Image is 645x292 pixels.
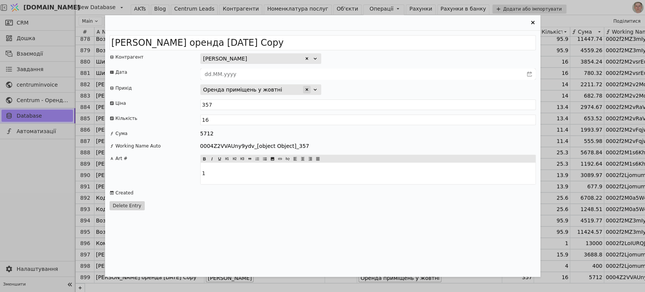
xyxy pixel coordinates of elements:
div: Entry Card [105,15,540,277]
div: Created [116,189,134,197]
div: Прихід [116,84,132,92]
svg: calender simple [527,71,532,77]
div: Контрагент [116,53,144,61]
div: 0004Z2VVAUny9ydv_[object Object]_357 [200,142,309,150]
div: 5712 [200,130,214,138]
span: 1 [202,170,206,176]
div: [PERSON_NAME] [203,55,247,63]
button: Delete Entry [110,201,145,210]
div: Working Name Auto [116,142,161,150]
div: Дата [116,68,127,76]
div: Ціна [116,99,126,107]
div: Art # [116,155,128,162]
div: Сума [116,130,128,137]
input: dd.MM.yyyy [201,69,523,79]
div: Оренда приміщень у жовтні [203,86,282,94]
div: Кількість [116,115,138,122]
